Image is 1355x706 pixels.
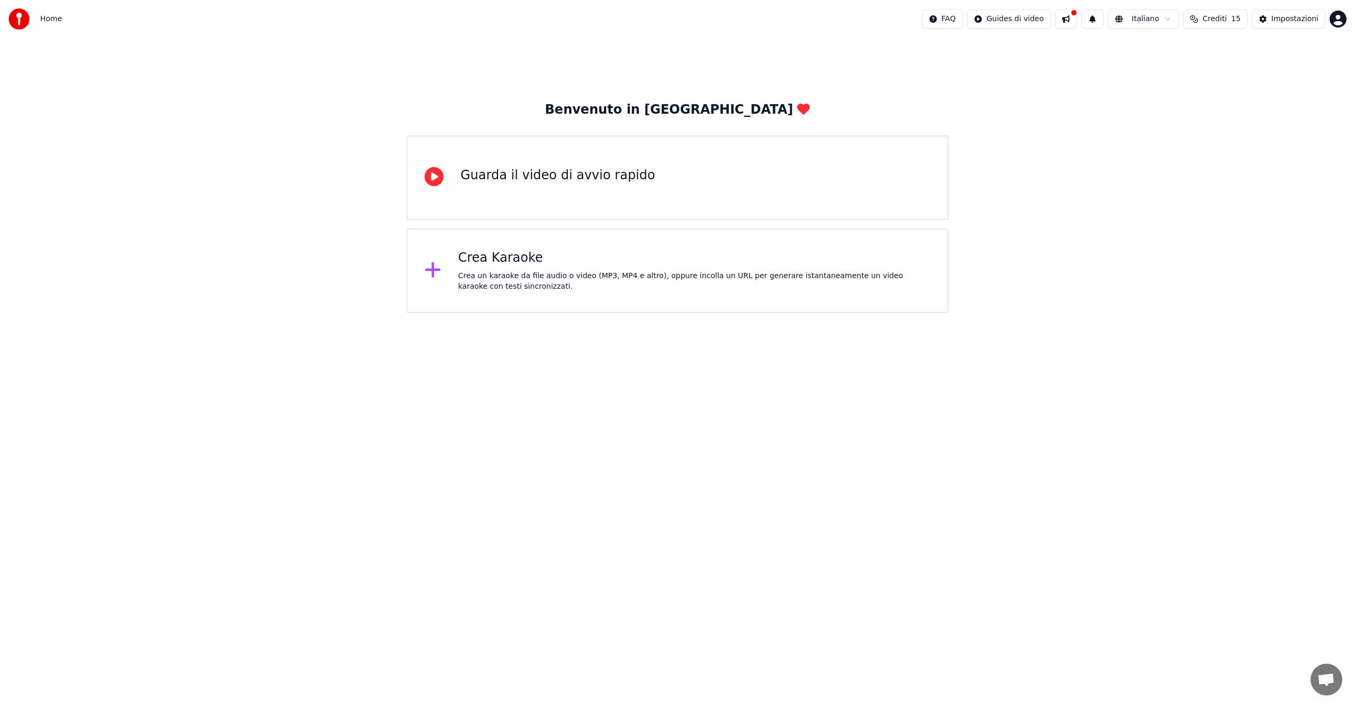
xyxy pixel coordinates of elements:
[545,102,810,118] div: Benvenuto in [GEOGRAPHIC_DATA]
[8,8,30,30] img: youka
[1203,14,1227,24] span: Crediti
[967,10,1051,29] button: Guides di video
[1311,664,1342,695] div: Aprire la chat
[1183,10,1248,29] button: Crediti15
[1231,14,1241,24] span: 15
[40,14,62,24] span: Home
[458,250,931,267] div: Crea Karaoke
[922,10,963,29] button: FAQ
[1252,10,1325,29] button: Impostazioni
[40,14,62,24] nav: breadcrumb
[460,167,655,184] div: Guarda il video di avvio rapido
[1271,14,1318,24] div: Impostazioni
[458,271,931,292] div: Crea un karaoke da file audio o video (MP3, MP4 e altro), oppure incolla un URL per generare ista...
